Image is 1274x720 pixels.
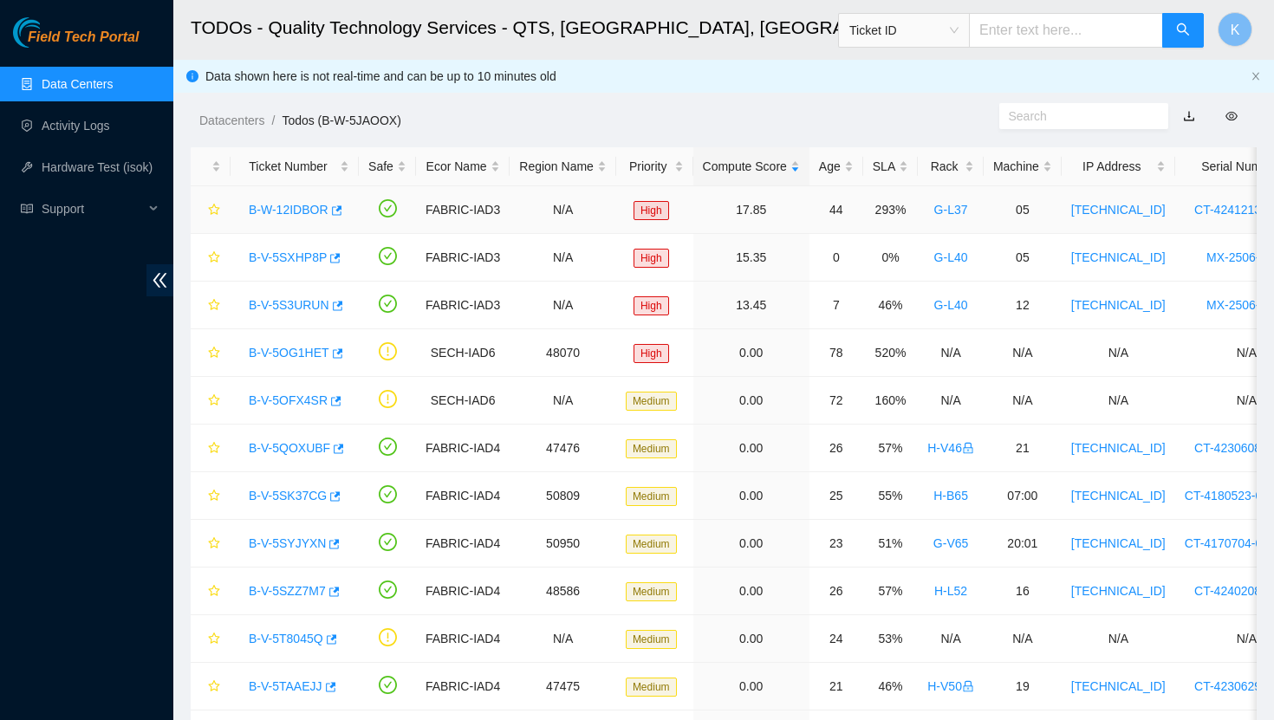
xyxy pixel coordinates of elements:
span: High [634,296,669,315]
span: check-circle [379,485,397,503]
span: Medium [626,439,677,458]
span: check-circle [379,247,397,265]
span: check-circle [379,581,397,599]
td: 7 [809,282,863,329]
td: 05 [984,186,1062,234]
a: B-V-5S3URUN [249,298,329,312]
a: Hardware Test (isok) [42,160,153,174]
td: N/A [510,186,616,234]
td: N/A [918,329,984,377]
td: 47475 [510,663,616,710]
button: star [200,529,221,557]
a: G-L37 [934,203,968,217]
td: 17.85 [693,186,809,234]
a: B-V-5T8045Q [249,632,323,645]
button: download [1170,102,1208,130]
td: FABRIC-IAD4 [416,663,510,710]
td: 0.00 [693,472,809,520]
a: B-W-12IDBOR [249,203,328,217]
td: 0.00 [693,329,809,377]
a: G-V65 [933,536,968,550]
td: 19 [984,663,1062,710]
span: check-circle [379,533,397,551]
input: Enter text here... [969,13,1163,48]
a: H-L52 [934,584,967,598]
span: Medium [626,487,677,506]
td: 55% [863,472,918,520]
td: FABRIC-IAD3 [416,186,510,234]
a: Data Centers [42,77,113,91]
td: 12 [984,282,1062,329]
td: 25 [809,472,863,520]
a: Datacenters [199,114,264,127]
button: star [200,625,221,652]
td: 72 [809,377,863,425]
a: [TECHNICAL_ID] [1071,536,1166,550]
td: 48586 [510,568,616,615]
button: star [200,243,221,271]
span: star [208,251,220,265]
td: 0.00 [693,615,809,663]
td: 57% [863,568,918,615]
span: lock [962,680,974,692]
td: 0% [863,234,918,282]
td: SECH-IAD6 [416,329,510,377]
td: FABRIC-IAD3 [416,282,510,329]
td: 26 [809,568,863,615]
td: FABRIC-IAD4 [416,568,510,615]
span: star [208,680,220,694]
img: Akamai Technologies [13,17,88,48]
td: FABRIC-IAD3 [416,234,510,282]
td: N/A [984,377,1062,425]
td: 0.00 [693,568,809,615]
span: check-circle [379,295,397,313]
a: [TECHNICAL_ID] [1071,441,1166,455]
td: 78 [809,329,863,377]
td: 51% [863,520,918,568]
span: star [208,204,220,217]
span: star [208,537,220,551]
input: Search [1009,107,1146,126]
span: / [271,114,275,127]
span: Medium [626,678,677,697]
a: B-V-5SYJYXN [249,536,326,550]
span: K [1231,19,1240,41]
a: [TECHNICAL_ID] [1071,584,1166,598]
a: B-V-5SXHP8P [249,250,327,264]
td: 44 [809,186,863,234]
a: [TECHNICAL_ID] [1071,203,1166,217]
span: star [208,490,220,503]
span: exclamation-circle [379,628,397,646]
td: 0.00 [693,377,809,425]
span: star [208,394,220,408]
span: star [208,299,220,313]
a: B-V-5SZZ7M7 [249,584,326,598]
td: 48070 [510,329,616,377]
td: 24 [809,615,863,663]
td: 50809 [510,472,616,520]
td: 21 [984,425,1062,472]
td: 160% [863,377,918,425]
td: 0.00 [693,520,809,568]
span: Ticket ID [849,17,959,43]
td: FABRIC-IAD4 [416,425,510,472]
span: exclamation-circle [379,390,397,408]
td: 23 [809,520,863,568]
td: N/A [1062,377,1175,425]
button: star [200,386,221,414]
a: download [1183,109,1195,123]
td: 293% [863,186,918,234]
td: N/A [1062,615,1175,663]
a: B-V-5OFX4SR [249,393,328,407]
a: B-V-5QOXUBF [249,441,330,455]
td: 20:01 [984,520,1062,568]
button: star [200,577,221,605]
a: Todos (B-W-5JAOOX) [282,114,400,127]
span: close [1251,71,1261,81]
span: exclamation-circle [379,342,397,360]
a: G-L40 [934,298,968,312]
a: H-V50lock [927,679,974,693]
span: double-left [146,264,173,296]
td: N/A [984,329,1062,377]
td: 07:00 [984,472,1062,520]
